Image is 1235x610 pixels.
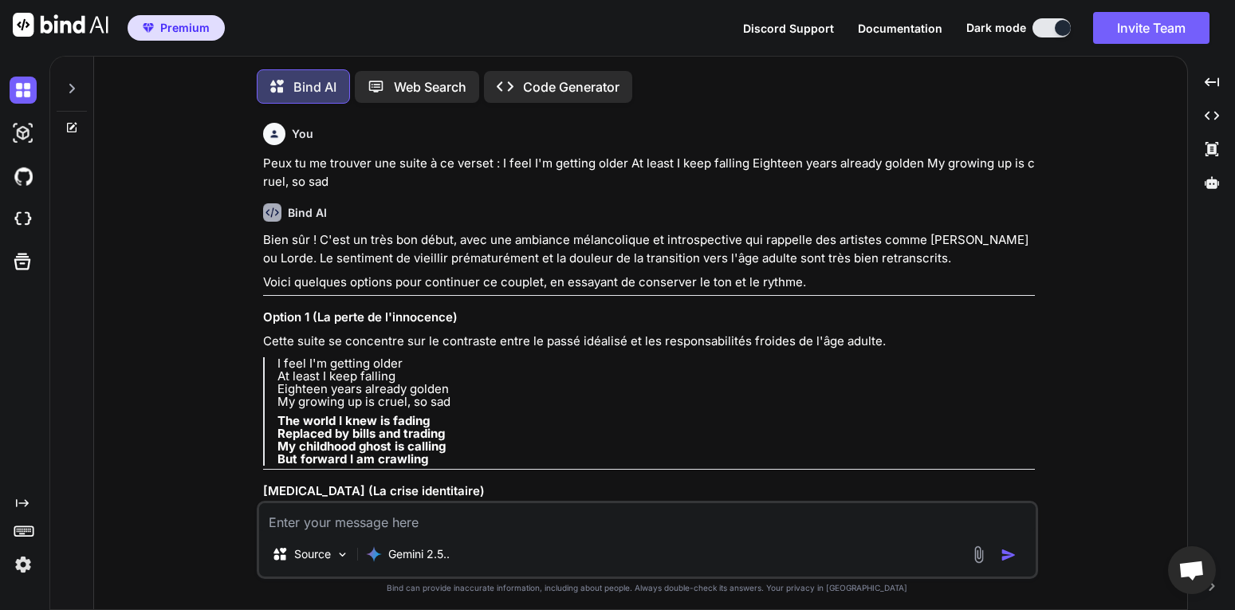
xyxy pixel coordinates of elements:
p: Bien sûr ! C'est un très bon début, avec une ambiance mélancolique et introspective qui rappelle ... [263,231,1035,267]
p: Bind AI [293,77,336,96]
p: Bind can provide inaccurate information, including about people. Always double-check its answers.... [257,582,1038,594]
span: Documentation [858,22,942,35]
p: Peux tu me trouver une suite à ce verset : I feel I'm getting older At least I keep falling Eight... [263,155,1035,191]
img: attachment [970,545,988,564]
p: Gemini 2.5.. [388,546,450,562]
img: settings [10,551,37,578]
img: Bind AI [13,13,108,37]
span: Premium [160,20,210,36]
h6: Bind AI [288,205,327,221]
img: Gemini 2.5 Pro [366,546,382,562]
div: Ouvrir le chat [1168,546,1216,594]
h6: You [292,126,313,142]
p: I feel I'm getting older At least I keep falling Eighteen years already golden My growing up is c... [277,357,1035,408]
span: Discord Support [743,22,834,35]
button: Discord Support [743,20,834,37]
button: premiumPremium [128,15,225,41]
p: Web Search [394,77,466,96]
strong: Replaced by bills and trading [277,426,445,441]
img: cloudideIcon [10,206,37,233]
img: githubDark [10,163,37,190]
h3: [MEDICAL_DATA] (La crise identitaire) [263,482,1035,501]
img: darkChat [10,77,37,104]
img: darkAi-studio [10,120,37,147]
p: Source [294,546,331,562]
button: Invite Team [1093,12,1209,44]
p: Code Generator [523,77,619,96]
p: Cette suite se concentre sur le contraste entre le passé idéalisé et les responsabilités froides ... [263,333,1035,351]
strong: My childhood ghost is calling [277,439,446,454]
img: icon [1001,547,1017,563]
strong: But forward I am crawling [277,451,428,466]
h3: Option 1 (La perte de l'innocence) [263,309,1035,327]
img: Pick Models [336,548,349,561]
p: Voici quelques options pour continuer ce couplet, en essayant de conserver le ton et le rythme. [263,274,1035,292]
img: premium [143,23,154,33]
strong: The world I knew is fading [277,413,430,428]
button: Documentation [858,20,942,37]
span: Dark mode [966,20,1026,36]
